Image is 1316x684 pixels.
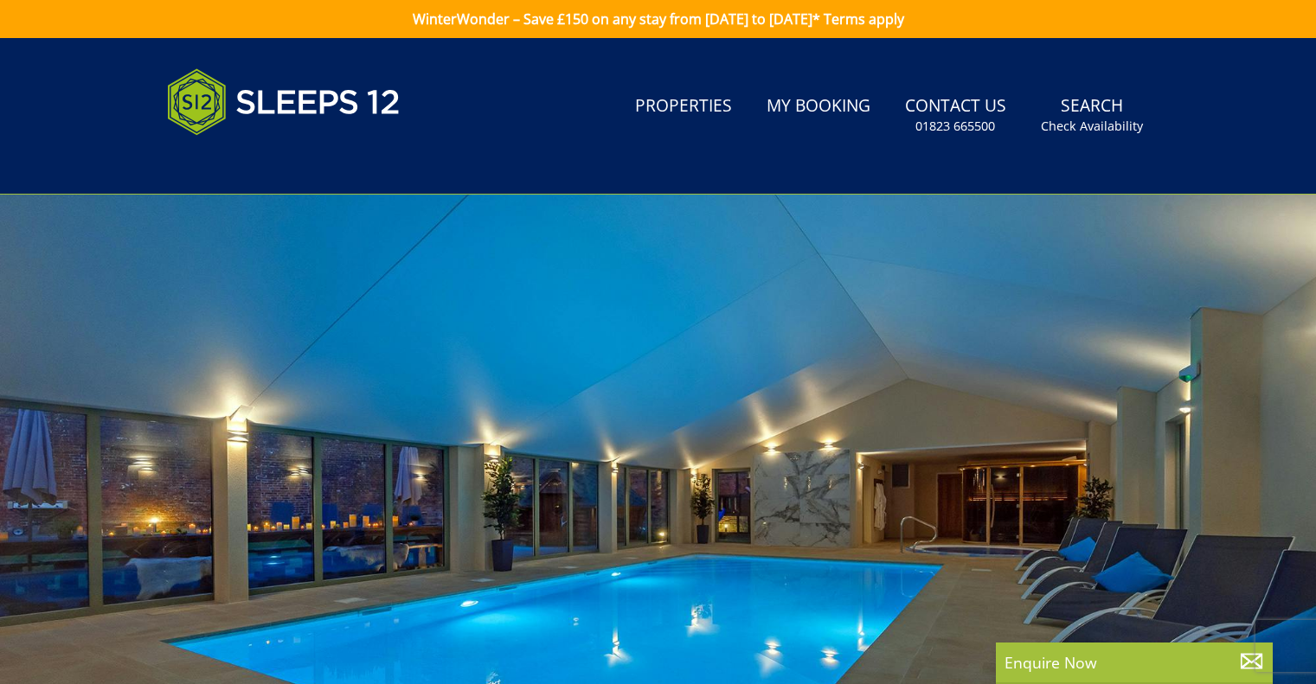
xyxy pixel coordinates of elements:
small: 01823 665500 [915,118,995,135]
iframe: Customer reviews powered by Trustpilot [158,156,340,170]
a: SearchCheck Availability [1034,87,1150,144]
a: My Booking [760,87,877,126]
a: Contact Us01823 665500 [898,87,1013,144]
a: Properties [628,87,739,126]
small: Check Availability [1041,118,1143,135]
img: Sleeps 12 [167,59,401,145]
p: Enquire Now [1005,651,1264,674]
